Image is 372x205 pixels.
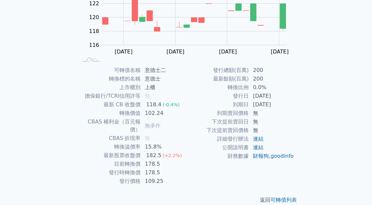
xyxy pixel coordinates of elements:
tspan: 120 [89,14,99,20]
div: 118.4 [145,101,163,109]
td: 意德士二 [141,66,186,75]
td: 轉換價值 [78,109,141,118]
td: 公開說明書 [186,143,249,152]
a: goodinfo [270,153,294,159]
span: (+2.2%) [163,153,182,158]
td: 102.24 [141,109,186,118]
td: 下次提前賣回日 [186,118,249,126]
a: 可轉債列表 [270,197,297,203]
td: 發行時轉換價 [78,168,141,177]
td: 無 [249,109,294,118]
span: (-0.4%) [163,102,180,107]
td: 轉換標的名稱 [78,75,141,83]
td: 可轉債名稱 [78,66,141,75]
td: 擔保銀行/TCRI信用評等 [78,92,141,100]
td: 0.0% [249,83,294,92]
td: 財務數據 [186,152,249,160]
td: 到期賣回價格 [186,109,249,118]
td: 上櫃 [141,83,186,92]
div: 182.5 [145,152,163,159]
td: 發行價格 [78,177,141,186]
td: 200 [249,75,294,83]
td: 109.25 [141,177,186,186]
a: 連結 [253,136,263,142]
tspan: 122 [89,0,99,7]
td: 發行日 [186,92,249,100]
a: 連結 [253,144,263,151]
td: 最新 CB 收盤價 [78,100,141,109]
td: 到期日 [186,100,249,109]
tspan: [DATE] [271,49,289,55]
tspan: [DATE] [167,49,184,55]
td: 轉換比例 [186,83,249,92]
td: 轉換溢價率 [78,143,141,151]
span: 無承作 [145,122,161,129]
td: CBAS 折現率 [78,134,141,143]
td: 上市櫃別 [78,83,141,92]
td: 178.5 [141,160,186,168]
tspan: [DATE] [115,49,133,55]
td: 200 [249,66,294,75]
a: 財報狗 [253,153,269,159]
td: 下次提前賣回價格 [186,126,249,135]
td: 無 [249,118,294,126]
td: [DATE] [249,100,294,109]
span: 無 [145,93,150,99]
td: 目前轉換價 [78,160,141,168]
td: , [249,152,294,160]
td: [DATE] [249,92,294,100]
tspan: 116 [89,42,99,48]
tspan: [DATE] [219,49,237,55]
td: 15.8% [141,143,186,151]
td: 178.5 [141,168,186,177]
td: 詳細發行辦法 [186,135,249,143]
td: 發行總額(百萬) [186,66,249,75]
td: 無 [249,126,294,135]
span: 無 [145,135,150,141]
td: 最新餘額(百萬) [186,75,249,83]
p: 返回 [70,196,302,204]
td: CBAS 權利金（百元報價） [78,118,141,134]
td: 意德士 [141,75,186,83]
td: 最新股票收盤價 [78,151,141,160]
tspan: 118 [89,28,99,34]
